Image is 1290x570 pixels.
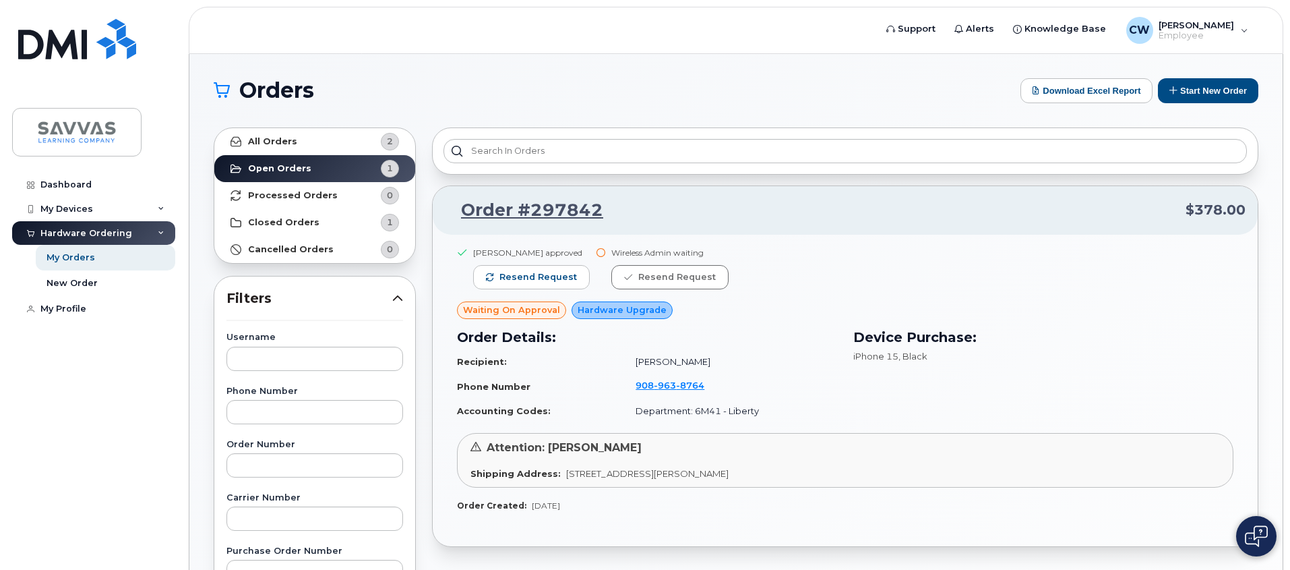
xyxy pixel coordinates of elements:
strong: Processed Orders [248,190,338,201]
button: Resend request [611,265,729,289]
input: Search in orders [443,139,1247,163]
strong: Open Orders [248,163,311,174]
span: Filters [226,289,392,308]
span: Orders [239,80,314,101]
button: Download Excel Report [1020,78,1153,103]
td: [PERSON_NAME] [623,350,837,374]
span: 1 [387,216,393,229]
strong: Order Created: [457,501,526,511]
img: Open chat [1245,525,1268,547]
a: Order #297842 [445,198,603,223]
strong: Recipient: [457,356,507,367]
div: [PERSON_NAME] approved [473,247,590,258]
h3: Device Purchase: [853,327,1233,347]
a: All Orders2 [214,128,415,155]
button: Resend request [473,265,590,289]
span: 908 [636,380,704,391]
strong: Shipping Address: [470,468,561,479]
span: , Black [898,351,927,362]
span: 8764 [676,380,704,391]
label: Purchase Order Number [226,547,403,556]
span: 963 [654,380,676,391]
a: Cancelled Orders0 [214,236,415,263]
strong: Accounting Codes: [457,405,551,416]
span: $378.00 [1186,200,1246,220]
span: Resend request [638,271,716,283]
strong: Cancelled Orders [248,244,334,255]
label: Phone Number [226,387,403,396]
div: Wireless Admin waiting [611,247,729,258]
strong: Phone Number [457,381,530,392]
a: Open Orders1 [214,155,415,182]
span: 2 [387,135,393,148]
span: [DATE] [532,501,560,511]
span: Attention: [PERSON_NAME] [487,441,642,454]
a: Closed Orders1 [214,209,415,236]
h3: Order Details: [457,327,837,347]
strong: Closed Orders [248,217,319,228]
span: [STREET_ADDRESS][PERSON_NAME] [566,468,729,479]
button: Start New Order [1158,78,1258,103]
span: Hardware Upgrade [578,304,667,316]
span: 1 [387,162,393,175]
span: Resend request [499,271,577,283]
a: Processed Orders0 [214,182,415,209]
strong: All Orders [248,136,297,147]
a: 9089638764 [636,380,720,391]
span: iPhone 15 [853,351,898,362]
td: Department: 6M41 - Liberty [623,399,837,423]
span: 0 [387,189,393,202]
label: Order Number [226,440,403,449]
span: Waiting On Approval [463,304,560,316]
label: Username [226,333,403,342]
span: 0 [387,243,393,256]
label: Carrier Number [226,494,403,503]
